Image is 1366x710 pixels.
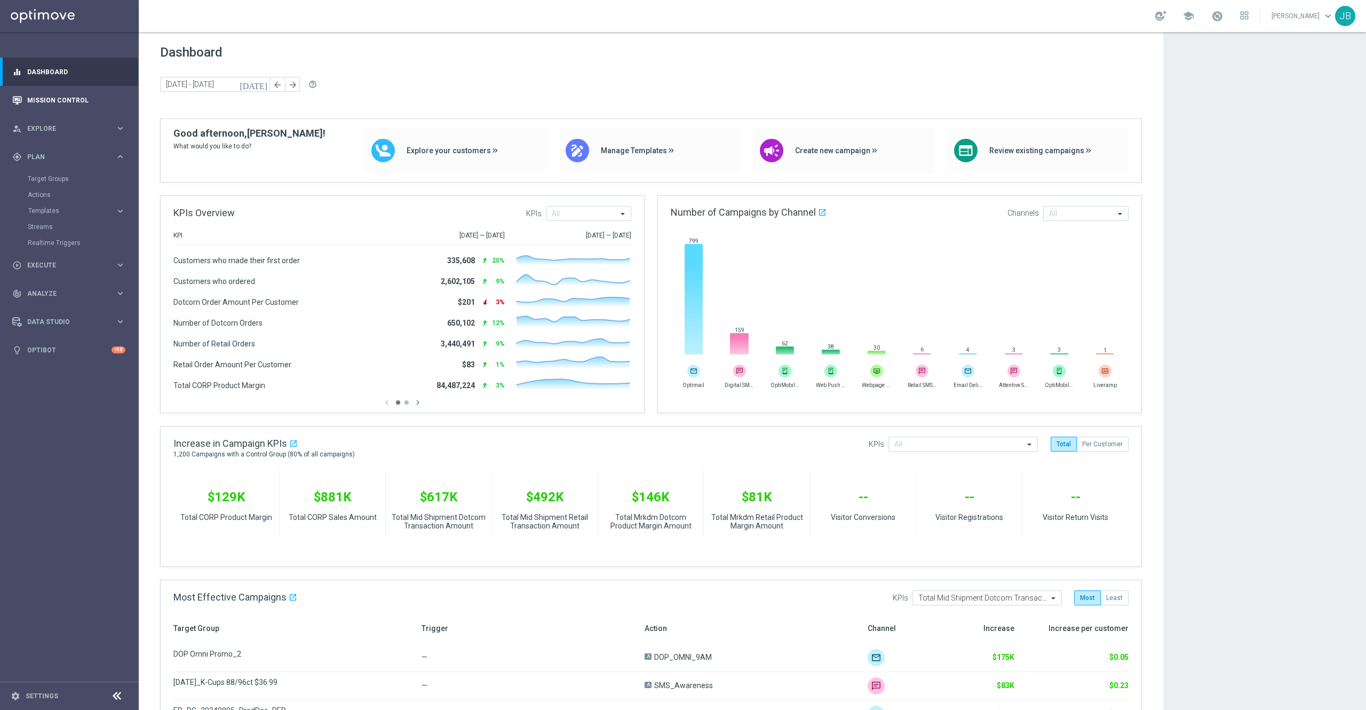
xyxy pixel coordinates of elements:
i: keyboard_arrow_right [115,260,125,270]
button: gps_fixed Plan keyboard_arrow_right [12,153,126,161]
a: Optibot [27,336,112,364]
a: Actions [28,191,111,199]
div: Execute [12,261,115,270]
a: [PERSON_NAME]keyboard_arrow_down [1270,8,1335,24]
i: keyboard_arrow_right [115,152,125,162]
div: Templates [28,208,115,214]
i: track_changes [12,289,22,298]
i: settings [11,691,20,701]
i: lightbulb [12,345,22,355]
span: Templates [28,208,105,214]
i: equalizer [12,67,22,77]
span: Data Studio [27,319,115,325]
div: +10 [112,346,125,353]
i: gps_fixed [12,152,22,162]
div: Analyze [12,289,115,298]
div: Plan [12,152,115,162]
div: Optibot [12,336,125,364]
a: Target Groups [28,175,111,183]
a: Settings [26,693,58,699]
button: track_changes Analyze keyboard_arrow_right [12,289,126,298]
span: Plan [27,154,115,160]
button: Data Studio keyboard_arrow_right [12,318,126,326]
a: Dashboard [27,58,125,86]
div: JB [1335,6,1355,26]
div: Explore [12,124,115,133]
i: keyboard_arrow_right [115,123,125,133]
i: keyboard_arrow_right [115,288,125,298]
div: Streams [28,219,138,235]
a: Realtime Triggers [28,239,111,247]
button: person_search Explore keyboard_arrow_right [12,124,126,133]
button: play_circle_outline Execute keyboard_arrow_right [12,261,126,270]
span: Analyze [27,290,115,297]
div: Data Studio [12,317,115,327]
i: keyboard_arrow_right [115,317,125,327]
span: Execute [27,262,115,269]
i: play_circle_outline [12,261,22,270]
span: keyboard_arrow_down [1322,10,1334,22]
span: school [1182,10,1194,22]
div: Target Groups [28,171,138,187]
button: lightbulb Optibot +10 [12,346,126,354]
button: Mission Control [12,96,126,105]
span: Explore [27,125,115,132]
a: Mission Control [27,86,125,114]
button: equalizer Dashboard [12,68,126,76]
div: Actions [28,187,138,203]
button: Templates keyboard_arrow_right [28,207,126,215]
i: keyboard_arrow_right [115,206,125,216]
div: Realtime Triggers [28,235,138,251]
a: Streams [28,223,111,231]
div: Mission Control [12,86,125,114]
div: Templates [28,203,138,219]
div: Dashboard [12,58,125,86]
i: person_search [12,124,22,133]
